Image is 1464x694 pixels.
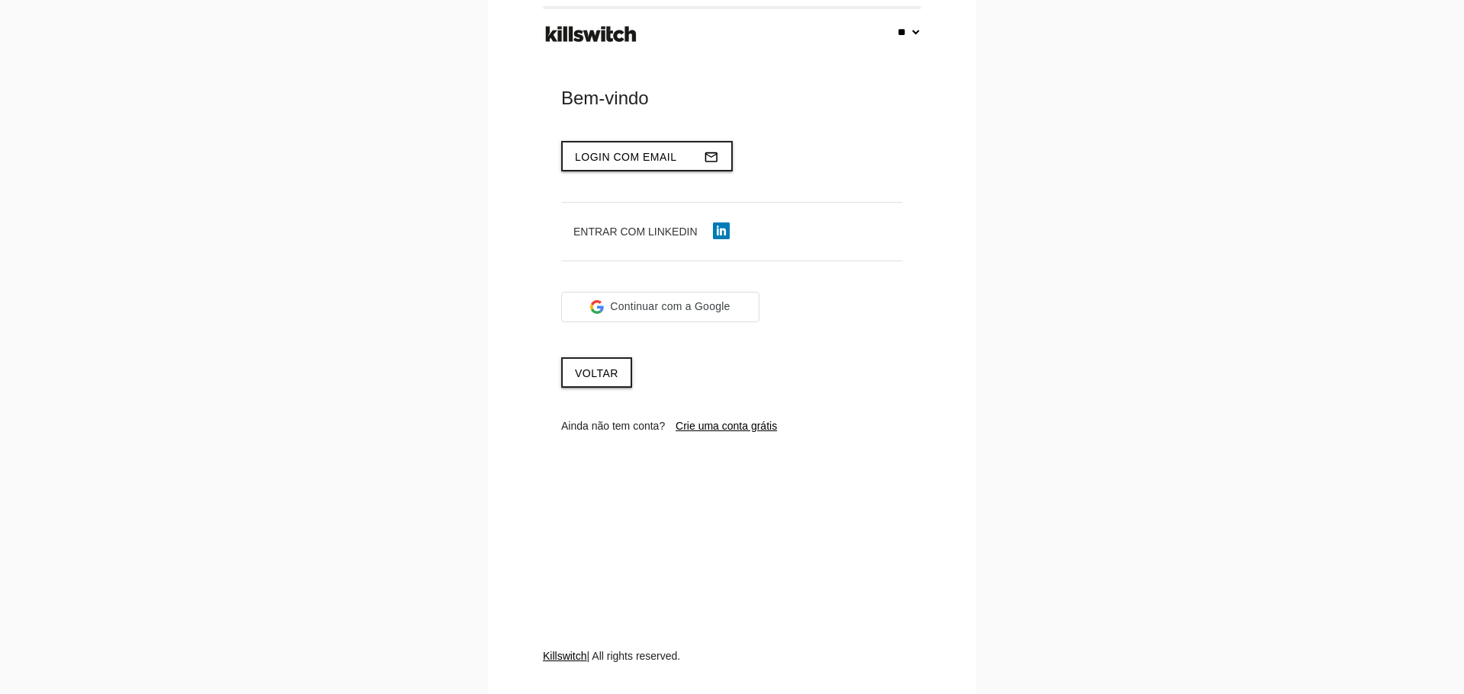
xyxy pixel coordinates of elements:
i: mail_outline [704,142,719,171]
div: Bem-vindo [561,86,903,110]
span: Continuar com a Google [610,299,730,315]
span: Ainda não tem conta? [561,420,665,432]
span: Entrar com LinkedIn [573,225,698,238]
img: linkedin-icon.png [713,222,730,239]
a: Crie uma conta grátis [676,420,777,432]
a: Voltar [561,357,632,388]
div: Continuar com a Google [561,292,759,322]
a: Killswitch [543,650,587,662]
button: Entrar com LinkedIn [561,218,742,245]
button: Login com emailmail_outline [561,141,733,171]
div: | All rights reserved. [543,648,921,694]
span: Login com email [575,151,677,163]
img: ks-logo-black-footer.png [542,21,640,48]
